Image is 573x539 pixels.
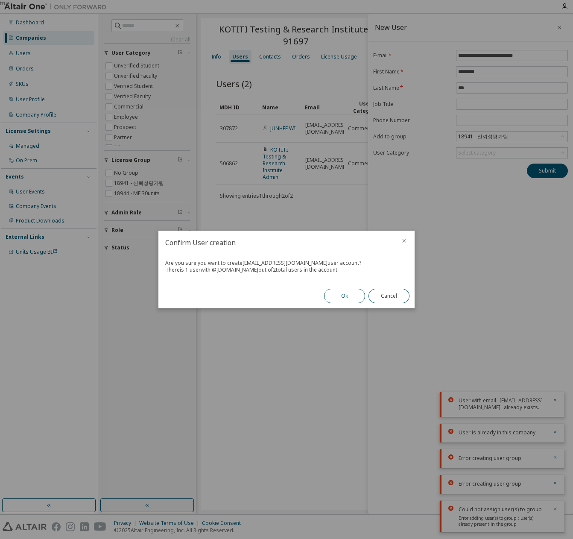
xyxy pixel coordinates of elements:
[368,289,409,303] button: Cancel
[158,231,394,255] h2: Confirm User creation
[324,289,365,303] button: Ok
[165,267,408,273] div: There is 1 user with @ [DOMAIN_NAME] out of 2 total users in the account.
[165,260,408,267] div: Are you sure you want to create [EMAIL_ADDRESS][DOMAIN_NAME] user account?
[401,237,408,244] button: close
